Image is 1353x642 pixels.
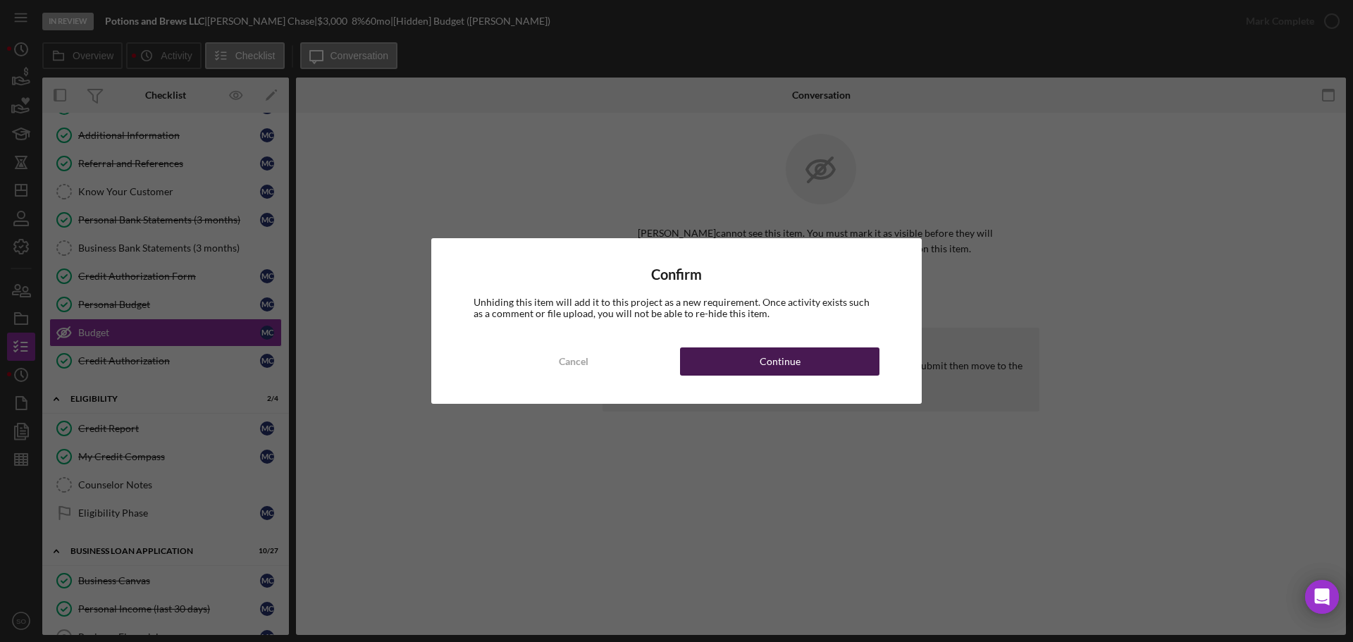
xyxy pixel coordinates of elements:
[474,297,879,319] div: Unhiding this item will add it to this project as a new requirement. Once activity exists such as...
[474,266,879,283] h4: Confirm
[1305,580,1339,614] div: Open Intercom Messenger
[474,347,673,376] button: Cancel
[760,347,801,376] div: Continue
[680,347,879,376] button: Continue
[559,347,588,376] div: Cancel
